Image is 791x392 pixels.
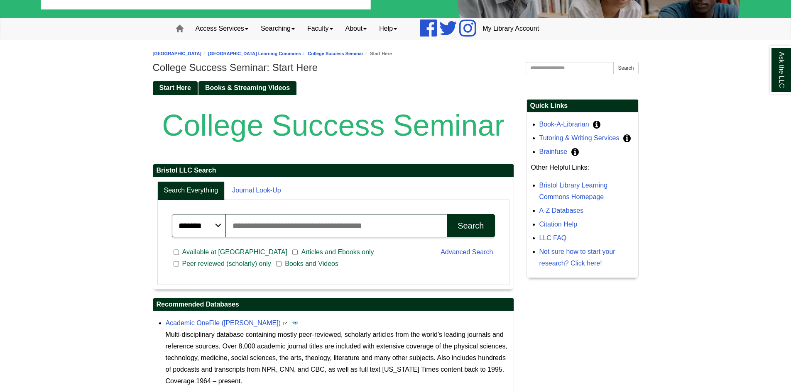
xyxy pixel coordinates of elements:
[153,80,639,95] div: Guide Pages
[189,18,255,39] a: Access Services
[198,81,296,95] a: Books & Streaming Videos
[539,148,568,155] a: Brainfuse
[174,248,179,256] input: Available at [GEOGRAPHIC_DATA]
[373,18,403,39] a: Help
[539,121,589,128] a: Book-A-Librarian
[292,248,298,256] input: Articles and Ebooks only
[447,214,495,237] button: Search
[153,81,198,95] a: Start Here
[531,162,634,173] p: Other Helpful Links:
[527,100,638,112] h2: Quick Links
[613,62,638,74] button: Search
[166,329,509,387] p: Multi-disciplinary database containing mostly peer-reviewed, scholarly articles from the world's ...
[153,50,639,58] nav: breadcrumb
[539,248,615,267] a: Not sure how to start your research? Click here!
[298,247,377,257] span: Articles and Ebooks only
[539,134,620,141] a: Tutoring & Writing Services
[153,298,514,311] h2: Recommended Databases
[539,207,584,214] a: A-Z Databases
[458,221,484,231] div: Search
[255,18,301,39] a: Searching
[166,319,281,326] a: Academic OneFile ([PERSON_NAME])
[276,260,282,268] input: Books and Videos
[539,221,578,228] a: Citation Help
[159,84,191,91] span: Start Here
[308,51,363,56] a: College Success Seminar
[539,234,567,241] a: LLC FAQ
[157,181,225,200] a: Search Everything
[282,322,287,326] i: This link opens in a new window
[153,51,202,56] a: [GEOGRAPHIC_DATA]
[205,84,290,91] span: Books & Streaming Videos
[363,50,392,58] li: Start Here
[282,259,342,269] span: Books and Videos
[476,18,545,39] a: My Library Account
[174,260,179,268] input: Peer reviewed (scholarly) only
[179,247,291,257] span: Available at [GEOGRAPHIC_DATA]
[153,62,639,73] h1: College Success Seminar: Start Here
[225,181,287,200] a: Journal Look-Up
[208,51,301,56] a: [GEOGRAPHIC_DATA] Learning Commons
[292,319,299,326] img: Peer Reviewed
[441,248,493,256] a: Advanced Search
[339,18,373,39] a: About
[301,18,339,39] a: Faculty
[179,259,274,269] span: Peer reviewed (scholarly) only
[539,182,608,200] a: Bristol Library Learning Commons Homepage
[153,164,514,177] h2: Bristol LLC Search
[162,109,504,142] span: College Success Seminar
